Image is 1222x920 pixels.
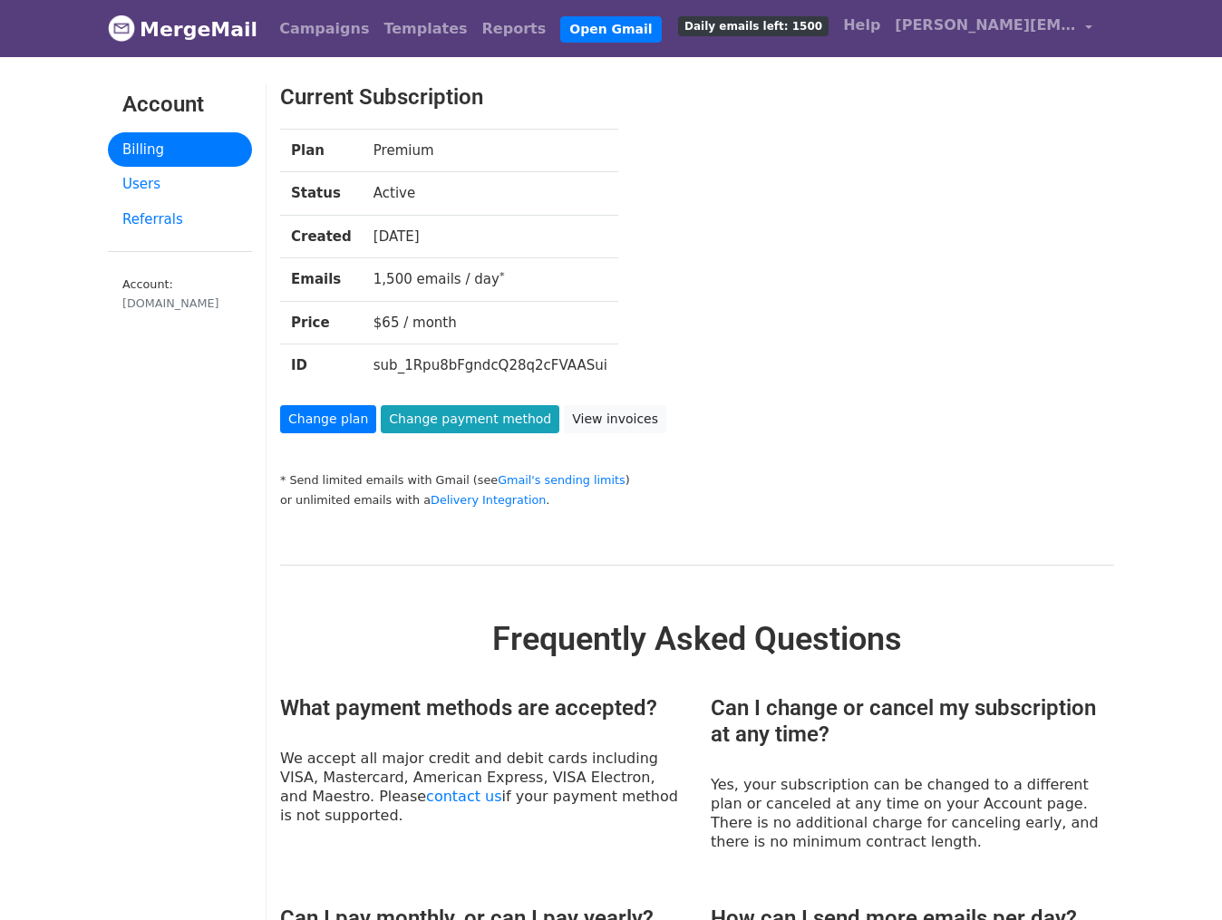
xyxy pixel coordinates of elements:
[280,620,1114,659] h2: Frequently Asked Questions
[671,7,836,44] a: Daily emails left: 1500
[122,92,238,118] h3: Account
[108,132,252,168] a: Billing
[108,15,135,42] img: MergeMail logo
[280,258,363,302] th: Emails
[431,493,546,507] a: Delivery Integration
[122,277,238,312] small: Account:
[381,405,559,433] a: Change payment method
[678,16,829,36] span: Daily emails left: 1500
[426,788,501,805] a: contact us
[498,473,626,487] a: Gmail's sending limits
[272,11,376,47] a: Campaigns
[280,172,363,216] th: Status
[836,7,887,44] a: Help
[280,749,684,825] p: We accept all major credit and debit cards including VISA, Mastercard, American Express, VISA Ele...
[363,344,618,387] td: sub_1Rpu8bFgndcQ28q2cFVAASui
[711,695,1114,748] h3: Can I change or cancel my subscription at any time?
[363,172,618,216] td: Active
[887,7,1100,50] a: [PERSON_NAME][EMAIL_ADDRESS][DOMAIN_NAME]
[475,11,554,47] a: Reports
[363,129,618,172] td: Premium
[280,301,363,344] th: Price
[280,473,630,508] small: * Send limited emails with Gmail (see ) or unlimited emails with a .
[280,84,1043,111] h3: Current Subscription
[280,344,363,387] th: ID
[560,16,661,43] a: Open Gmail
[376,11,474,47] a: Templates
[363,258,618,302] td: 1,500 emails / day
[711,775,1114,851] p: Yes, your subscription can be changed to a different plan or canceled at any time on your Account...
[122,295,238,312] div: [DOMAIN_NAME]
[564,405,666,433] a: View invoices
[280,405,376,433] a: Change plan
[363,215,618,258] td: [DATE]
[108,10,257,48] a: MergeMail
[363,301,618,344] td: $65 / month
[280,215,363,258] th: Created
[280,129,363,172] th: Plan
[280,695,684,721] h3: What payment methods are accepted?
[108,202,252,237] a: Referrals
[895,15,1076,36] span: [PERSON_NAME][EMAIL_ADDRESS][DOMAIN_NAME]
[108,167,252,202] a: Users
